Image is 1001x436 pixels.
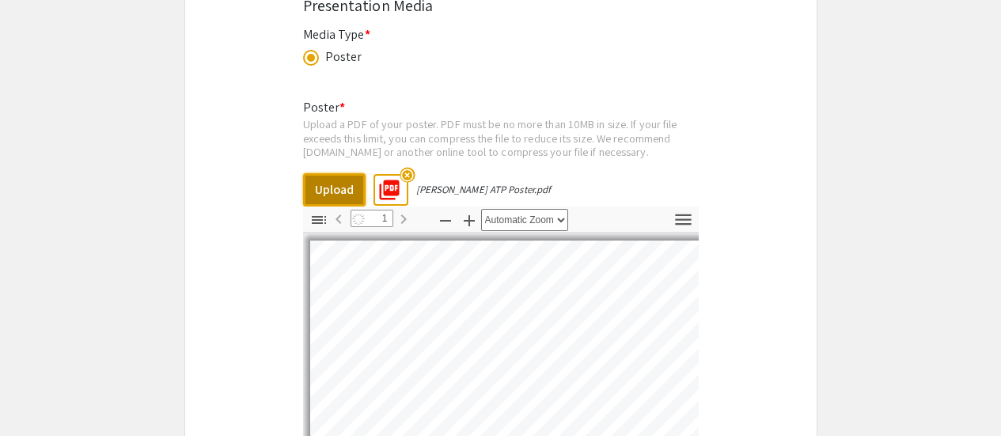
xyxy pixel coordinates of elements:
mat-label: Poster [303,99,346,116]
button: Zoom In [456,209,483,232]
mat-icon: picture_as_pdf [373,173,396,197]
mat-label: Media Type [303,26,370,43]
select: Zoom [481,209,568,231]
button: Tools [670,209,697,232]
button: Next Page [390,207,417,230]
button: Toggle Sidebar [305,209,332,232]
input: Page [351,210,393,227]
button: Zoom Out [432,209,459,232]
div: Upload a PDF of your poster. PDF must be no more than 10MB in size. If your file exceeds this lim... [303,117,699,159]
div: Poster [325,47,362,66]
button: Upload [303,173,366,207]
iframe: Chat [12,365,67,424]
button: Previous Page [325,207,352,230]
mat-icon: highlight_off [400,167,415,182]
div: [PERSON_NAME] ATP Poster.pdf [416,183,552,196]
